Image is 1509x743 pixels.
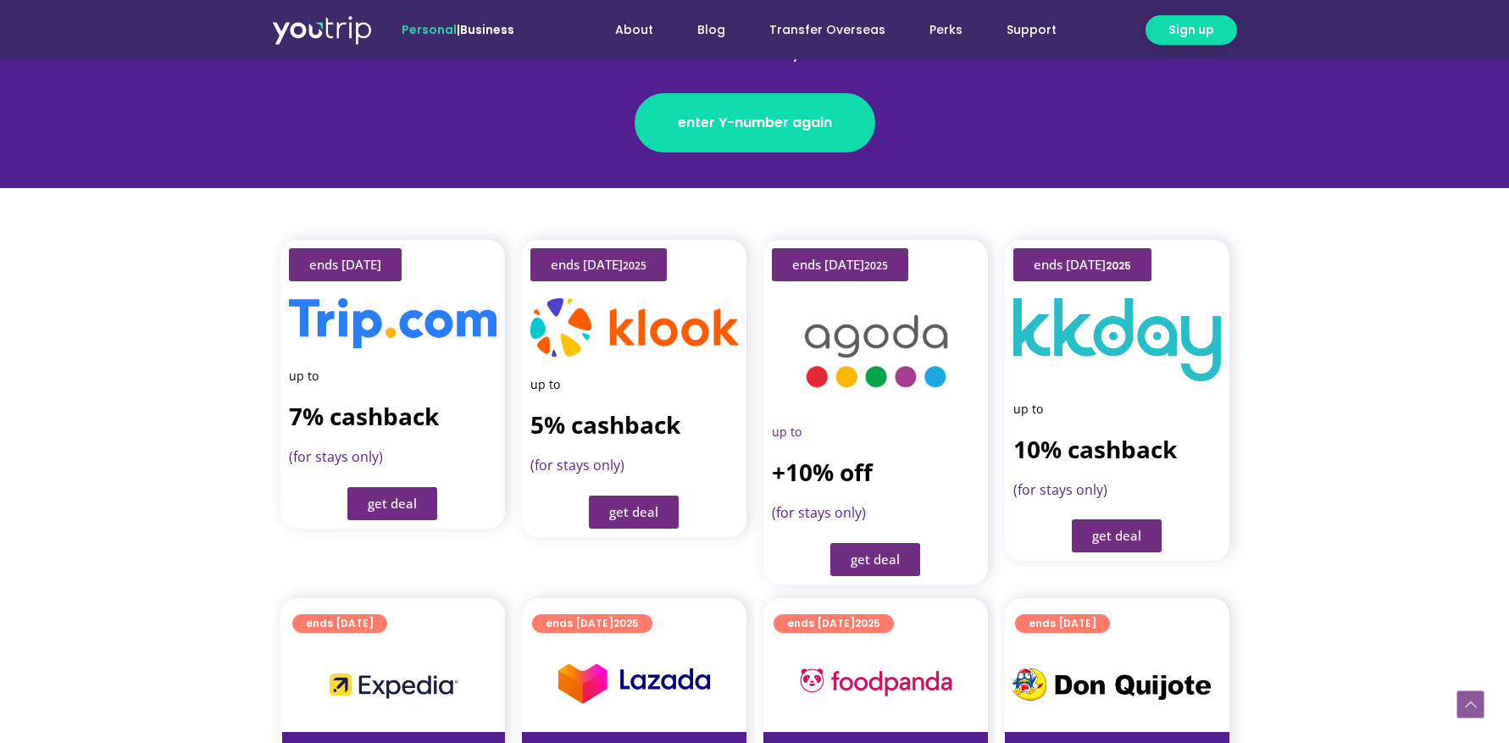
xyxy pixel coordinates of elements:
span: ends [DATE] [1034,258,1131,271]
span: Personal [402,21,457,38]
a: ends [DATE] [292,614,387,633]
div: (for stays only) [289,445,497,470]
a: ends [DATE]2025 [774,614,894,633]
a: get deal [589,496,679,529]
a: Support [985,14,1079,46]
span: 2025 [855,616,880,630]
a: ends [DATE]2025 [530,248,667,281]
span: 2025 [864,258,888,273]
span: ends [DATE] [1029,614,1096,633]
span: get deal [851,553,900,566]
strong: +10% off [772,456,873,488]
a: Sign up [1146,15,1237,45]
span: ends [DATE] [787,614,880,633]
div: up to [289,365,497,387]
nav: Menu [560,14,1079,46]
span: ends [DATE] [309,258,381,271]
span: ends [DATE] [306,614,374,633]
a: ends [DATE]2025 [532,614,652,633]
strong: 7% cashback [289,400,439,432]
span: get deal [609,506,658,518]
a: enter Y-number again [635,93,875,152]
span: | [402,21,514,38]
span: get deal [368,497,417,510]
span: ends [DATE] [546,614,639,633]
a: ends [DATE] [289,248,402,281]
a: get deal [347,487,437,520]
span: 2025 [1106,258,1131,273]
a: get deal [830,543,920,576]
a: get deal [1072,519,1162,552]
span: get deal [1092,530,1141,542]
a: ends [DATE]2025 [1013,248,1151,281]
span: ends [DATE] [792,258,888,271]
a: About [593,14,675,46]
div: (for stays only) [1013,478,1221,503]
span: 2025 [623,258,646,273]
a: Blog [675,14,747,46]
span: ends [DATE] [551,258,646,271]
div: up to [530,374,738,396]
div: (for stays only) [530,453,738,479]
span: 2025 [613,616,639,630]
span: up to [772,424,802,440]
strong: 10% cashback [1013,433,1177,465]
a: Transfer Overseas [747,14,907,46]
span: Sign up [1168,21,1214,39]
strong: 5% cashback [530,408,680,441]
a: ends [DATE]2025 [772,248,908,281]
a: ends [DATE] [1015,614,1110,633]
span: enter Y-number again [678,113,832,133]
div: up to [1013,398,1221,420]
a: Business [460,21,514,38]
div: (for stays only) [772,501,979,526]
a: Perks [907,14,985,46]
